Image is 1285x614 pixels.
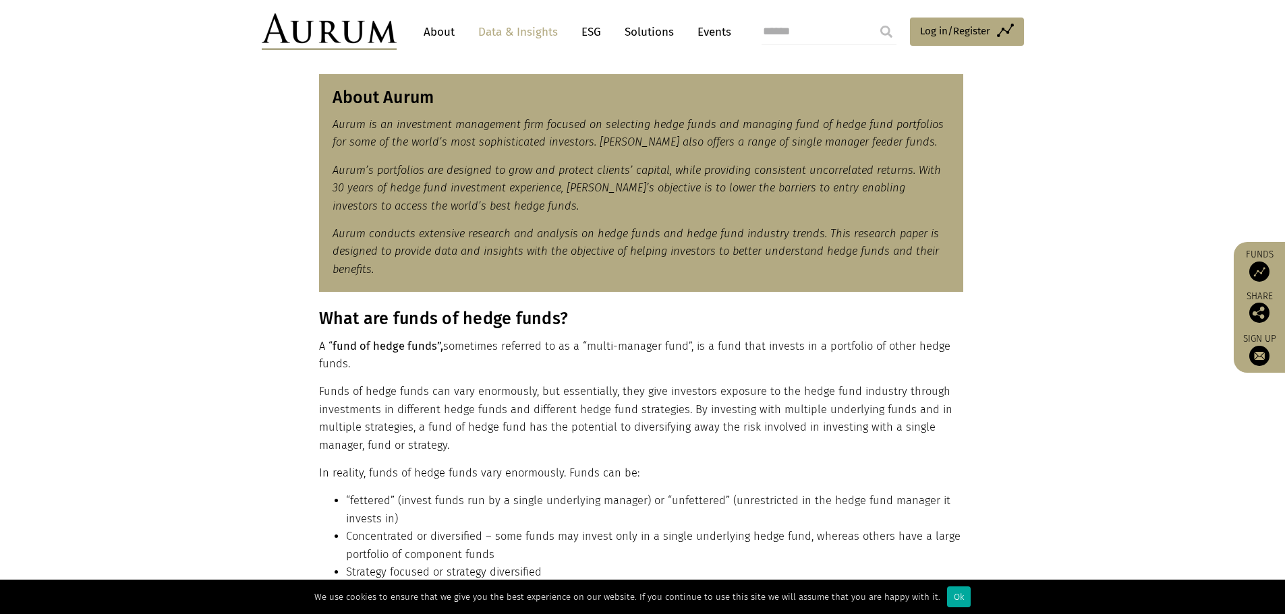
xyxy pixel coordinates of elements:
em: Aurum is an investment management firm focused on selecting hedge funds and managing fund of hedg... [333,118,944,148]
a: Funds [1240,249,1278,282]
a: ESG [575,20,608,44]
div: Share [1240,292,1278,323]
p: A “ sometimes referred to as a “multi-manager fund”, is a fund that invests in a portfolio of oth... [319,338,963,373]
div: Ok [947,586,971,607]
span: Log in/Register [920,23,990,39]
strong: fund of hedge funds”, [333,340,443,352]
a: Log in/Register [910,18,1024,46]
p: Funds of hedge funds can vary enormously, but essentially, they give investors exposure to the he... [319,383,963,454]
h3: About Aurum [333,88,950,108]
a: Solutions [618,20,681,44]
p: In reality, funds of hedge funds vary enormously. Funds can be: [319,464,963,482]
em: Aurum’s portfolios are designed to grow and protect clients’ capital, while providing consistent ... [333,164,941,212]
img: Share this post [1249,303,1269,323]
li: Concentrated or diversified – some funds may invest only in a single underlying hedge fund, where... [346,528,963,563]
a: Sign up [1240,333,1278,366]
a: Data & Insights [472,20,565,44]
a: Events [691,20,731,44]
img: Access Funds [1249,262,1269,282]
input: Submit [873,18,900,45]
a: About [417,20,461,44]
em: Aurum conducts extensive research and analysis on hedge funds and hedge fund industry trends. Thi... [333,227,939,276]
img: Aurum [262,13,397,50]
img: Sign up to our newsletter [1249,346,1269,366]
h3: What are funds of hedge funds? [319,309,963,329]
li: “fettered” (invest funds run by a single underlying manager) or “unfettered” (unrestricted in the... [346,492,963,528]
li: Strategy focused or strategy diversified [346,563,963,581]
